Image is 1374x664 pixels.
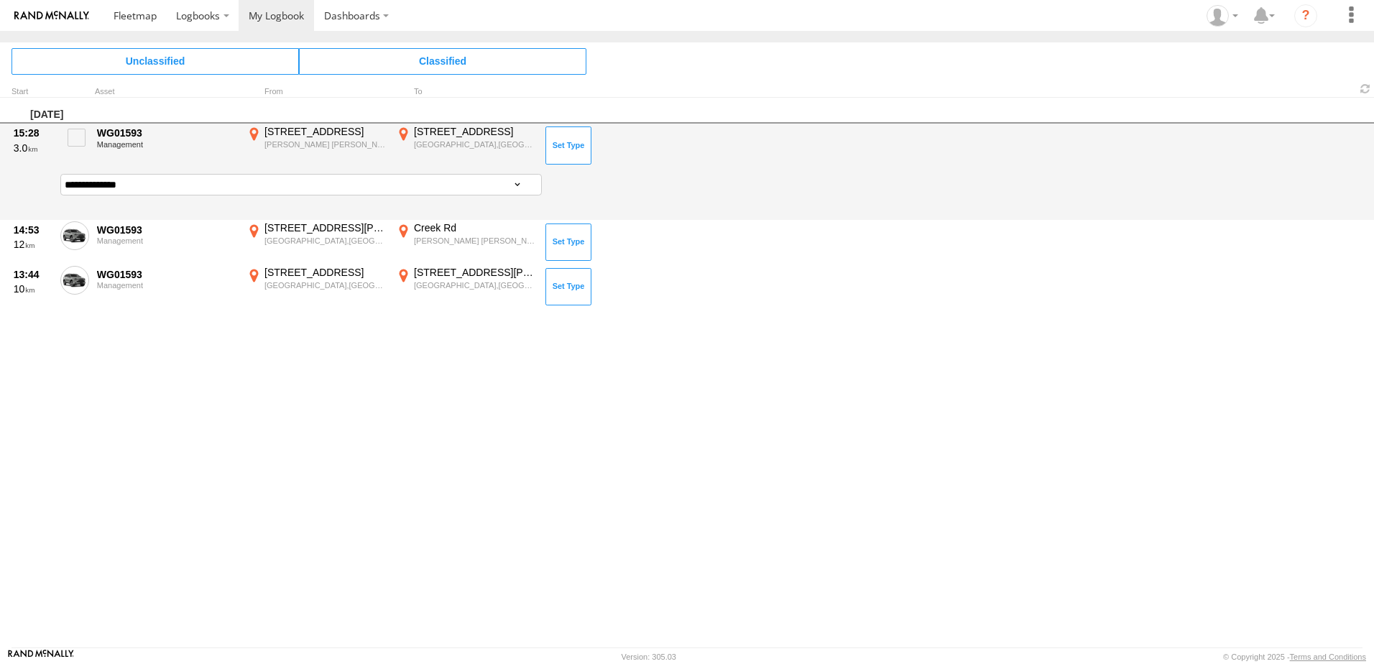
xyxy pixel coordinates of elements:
div: [STREET_ADDRESS] [264,266,386,279]
span: Refresh [1357,82,1374,96]
div: [GEOGRAPHIC_DATA],[GEOGRAPHIC_DATA] [414,280,535,290]
div: 13:44 [14,268,52,281]
button: Click to Set [545,268,591,305]
div: [STREET_ADDRESS] [414,125,535,138]
button: Click to Set [545,223,591,261]
label: Click to View Event Location [244,125,388,167]
div: [GEOGRAPHIC_DATA],[GEOGRAPHIC_DATA] [264,280,386,290]
div: 14:53 [14,223,52,236]
div: WG01593 [97,126,236,139]
div: 12 [14,238,52,251]
label: Click to View Event Location [244,221,388,263]
div: 3.0 [14,142,52,155]
div: [PERSON_NAME] [PERSON_NAME],[GEOGRAPHIC_DATA] [264,139,386,149]
div: Management [97,281,236,290]
div: © Copyright 2025 - [1223,653,1366,661]
div: Asset [95,88,239,96]
div: 10 [14,282,52,295]
div: Version: 305.03 [622,653,676,661]
div: [STREET_ADDRESS][PERSON_NAME] [264,221,386,234]
span: Click to view Classified Trips [299,48,586,74]
button: Click to Set [545,126,591,164]
div: Management [97,140,236,149]
div: Management [97,236,236,245]
div: [GEOGRAPHIC_DATA],[GEOGRAPHIC_DATA] [414,139,535,149]
div: From [244,88,388,96]
a: Terms and Conditions [1290,653,1366,661]
div: WG01593 [97,223,236,236]
div: [PERSON_NAME] [PERSON_NAME],[GEOGRAPHIC_DATA] [414,236,535,246]
span: Click to view Unclassified Trips [11,48,299,74]
div: [GEOGRAPHIC_DATA],[GEOGRAPHIC_DATA] [264,236,386,246]
div: 15:28 [14,126,52,139]
div: Click to Sort [11,88,55,96]
div: WG01593 [97,268,236,281]
div: Chris Hobson [1202,5,1243,27]
a: Visit our Website [8,650,74,664]
i: ? [1294,4,1317,27]
label: Click to View Event Location [394,221,538,263]
div: To [394,88,538,96]
label: Click to View Event Location [394,125,538,167]
label: Click to View Event Location [244,266,388,308]
img: rand-logo.svg [14,11,89,21]
div: [STREET_ADDRESS] [264,125,386,138]
label: Click to View Event Location [394,266,538,308]
div: Creek Rd [414,221,535,234]
div: [STREET_ADDRESS][PERSON_NAME] [414,266,535,279]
